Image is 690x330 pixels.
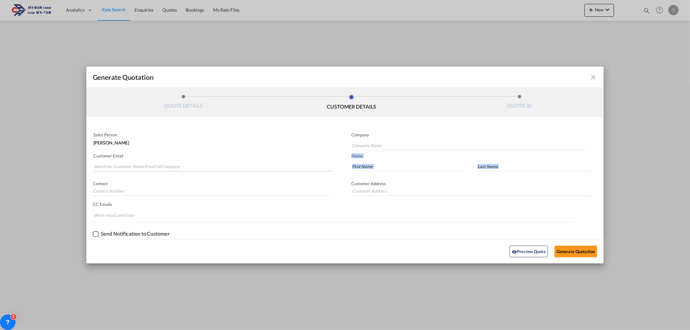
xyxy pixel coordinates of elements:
[93,73,154,81] span: Generate Quotation
[94,162,332,171] input: Search by Customer Name/Email Id/Company
[93,202,575,207] p: CC Emails
[352,132,589,137] p: Company
[589,73,597,81] md-icon: icon-close fg-AAA8AD cursor m-0
[94,210,142,220] input: Chips input.
[435,94,604,112] li: QUOTE ID
[477,162,591,171] input: Last Name
[267,94,435,112] li: CUSTOMER DETAILS
[554,246,597,257] button: Generate Quotation
[509,246,548,257] button: icon-eyePreview Quote
[93,186,331,196] input: Contact Number
[352,186,592,196] input: Customer Address
[352,141,589,150] input: Company Name
[93,132,331,137] p: Sales Person
[99,94,268,112] li: QUOTE DETAILS
[352,153,604,158] p: Name
[352,162,466,171] input: First Name
[86,67,604,263] md-dialog: Generate QuotationQUOTE ...
[93,153,332,158] p: Customer Email
[512,249,517,254] md-icon: icon-eye
[352,181,386,186] span: Customer Address
[101,231,170,237] div: Send Notification to Customer
[93,231,170,237] md-checkbox: Checkbox No Ink
[93,181,331,186] p: Contact
[93,209,575,222] md-chips-wrap: Chips container. Enter the text area, then type text, and press enter to add a chip.
[93,137,331,145] div: [PERSON_NAME]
